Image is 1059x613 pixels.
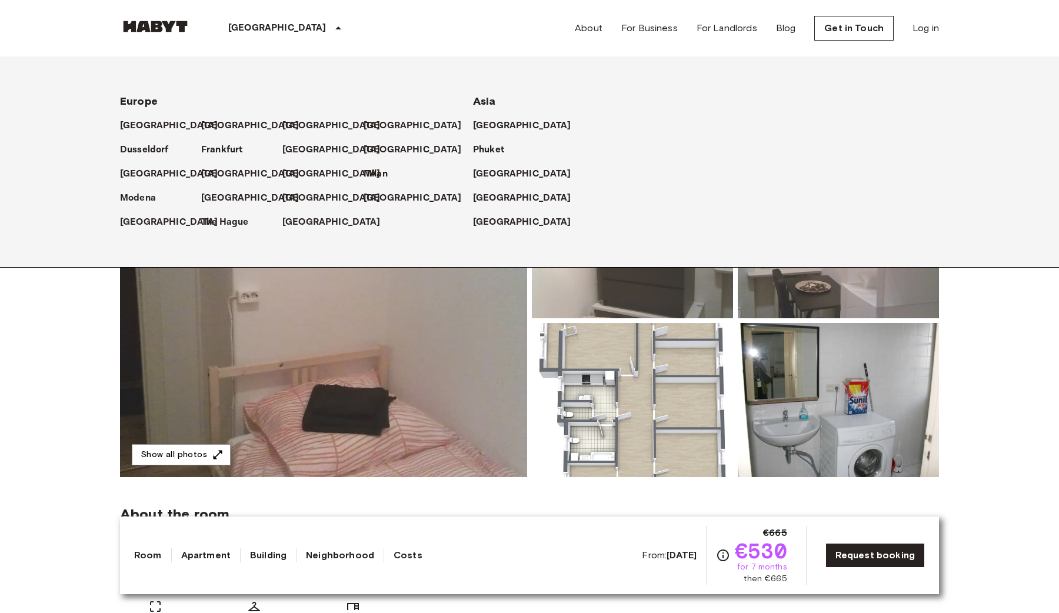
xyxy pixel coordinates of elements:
[120,164,527,477] img: Marketing picture of unit DE-01-029-01M
[228,21,327,35] p: [GEOGRAPHIC_DATA]
[282,143,381,157] p: [GEOGRAPHIC_DATA]
[532,323,733,477] img: Picture of unit DE-01-029-01M
[473,191,583,205] a: [GEOGRAPHIC_DATA]
[120,215,230,229] a: [GEOGRAPHIC_DATA]
[697,21,757,35] a: For Landlords
[776,21,796,35] a: Blog
[364,167,399,181] a: Milan
[201,191,311,205] a: [GEOGRAPHIC_DATA]
[201,119,299,133] p: [GEOGRAPHIC_DATA]
[201,191,299,205] p: [GEOGRAPHIC_DATA]
[120,143,181,157] a: Dusseldorf
[120,505,939,523] span: About the room
[738,323,939,477] img: Picture of unit DE-01-029-01M
[120,21,191,32] img: Habyt
[642,549,697,562] span: From:
[364,119,462,133] p: [GEOGRAPHIC_DATA]
[201,167,299,181] p: [GEOGRAPHIC_DATA]
[825,543,925,568] a: Request booking
[120,167,218,181] p: [GEOGRAPHIC_DATA]
[473,215,583,229] a: [GEOGRAPHIC_DATA]
[201,119,311,133] a: [GEOGRAPHIC_DATA]
[473,167,571,181] p: [GEOGRAPHIC_DATA]
[201,215,248,229] p: The Hague
[282,143,392,157] a: [GEOGRAPHIC_DATA]
[282,167,381,181] p: [GEOGRAPHIC_DATA]
[473,119,583,133] a: [GEOGRAPHIC_DATA]
[306,548,374,562] a: Neighborhood
[250,548,287,562] a: Building
[134,548,162,562] a: Room
[364,119,474,133] a: [GEOGRAPHIC_DATA]
[120,119,230,133] a: [GEOGRAPHIC_DATA]
[364,143,462,157] p: [GEOGRAPHIC_DATA]
[364,191,462,205] p: [GEOGRAPHIC_DATA]
[282,191,392,205] a: [GEOGRAPHIC_DATA]
[473,191,571,205] p: [GEOGRAPHIC_DATA]
[913,21,939,35] a: Log in
[364,191,474,205] a: [GEOGRAPHIC_DATA]
[282,215,381,229] p: [GEOGRAPHIC_DATA]
[282,119,392,133] a: [GEOGRAPHIC_DATA]
[737,561,787,573] span: for 7 months
[181,548,231,562] a: Apartment
[120,95,158,108] span: Europe
[473,167,583,181] a: [GEOGRAPHIC_DATA]
[716,548,730,562] svg: Check cost overview for full price breakdown. Please note that discounts apply to new joiners onl...
[120,191,168,205] a: Modena
[364,167,388,181] p: Milan
[473,95,496,108] span: Asia
[744,573,787,585] span: then €665
[282,215,392,229] a: [GEOGRAPHIC_DATA]
[120,191,156,205] p: Modena
[201,215,260,229] a: The Hague
[120,167,230,181] a: [GEOGRAPHIC_DATA]
[621,21,678,35] a: For Business
[201,167,311,181] a: [GEOGRAPHIC_DATA]
[132,444,231,466] button: Show all photos
[282,119,381,133] p: [GEOGRAPHIC_DATA]
[735,540,787,561] span: €530
[364,143,474,157] a: [GEOGRAPHIC_DATA]
[667,549,697,561] b: [DATE]
[120,143,169,157] p: Dusseldorf
[120,215,218,229] p: [GEOGRAPHIC_DATA]
[473,143,516,157] a: Phuket
[814,16,894,41] a: Get in Touch
[473,143,504,157] p: Phuket
[282,191,381,205] p: [GEOGRAPHIC_DATA]
[201,143,242,157] p: Frankfurt
[201,143,254,157] a: Frankfurt
[473,215,571,229] p: [GEOGRAPHIC_DATA]
[763,526,787,540] span: €665
[282,167,392,181] a: [GEOGRAPHIC_DATA]
[120,119,218,133] p: [GEOGRAPHIC_DATA]
[575,21,602,35] a: About
[394,548,422,562] a: Costs
[473,119,571,133] p: [GEOGRAPHIC_DATA]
